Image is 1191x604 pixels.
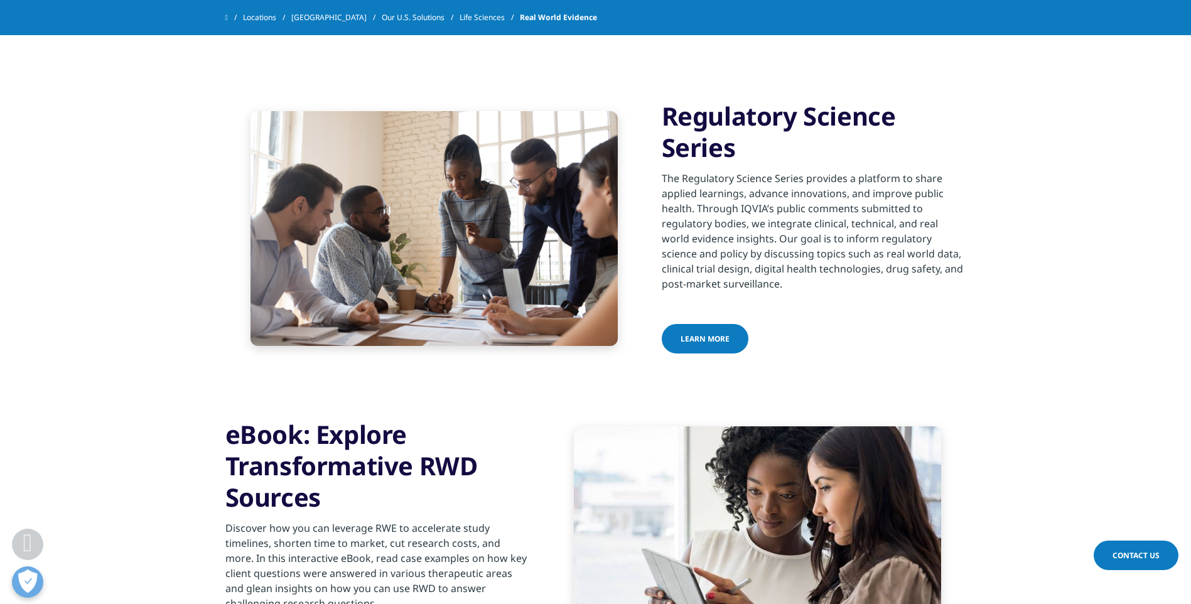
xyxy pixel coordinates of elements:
[291,6,382,29] a: [GEOGRAPHIC_DATA]
[12,566,43,598] button: Open Preferences
[681,333,730,344] span: Learn More
[662,171,966,299] p: The Regulatory Science Series provides a platform to share applied learnings, advance innovations...
[382,6,460,29] a: Our U.S. Solutions
[1094,541,1178,570] a: Contact Us
[460,6,520,29] a: Life Sciences
[225,419,530,513] h3: eBook: Explore Transformative RWD Sources
[520,6,597,29] span: Real World Evidence
[662,324,748,353] a: Learn More
[1113,550,1160,561] span: Contact Us
[662,100,966,163] h3: Regulatory Science Series
[243,6,291,29] a: Locations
